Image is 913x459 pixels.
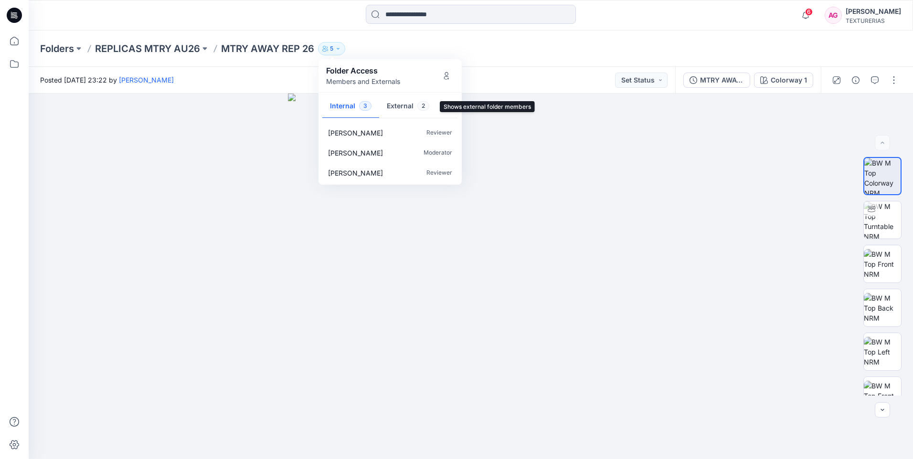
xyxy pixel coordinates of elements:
button: External [379,94,437,119]
p: Reviewer [426,168,452,178]
p: Reviewer [426,128,452,138]
span: Posted [DATE] 23:22 by [40,75,174,85]
p: Folder Access [326,65,400,76]
p: Members and Externals [326,76,400,86]
span: 2 [417,101,429,111]
p: Alejandra G [328,148,383,158]
div: Colorway 1 [771,75,807,85]
img: eyJhbGciOiJIUzI1NiIsImtpZCI6IjAiLCJzbHQiOiJzZXMiLCJ0eXAiOiJKV1QifQ.eyJkYXRhIjp7InR5cGUiOiJzdG9yYW... [288,94,654,459]
div: AG [825,7,842,24]
div: MTRY AWAY REP 26 [700,75,744,85]
img: BW M Top Back NRM [864,293,901,323]
p: Citlali Salazar [328,168,383,178]
button: Manage Users [439,68,454,83]
p: Sandra Mondragon [328,128,383,138]
button: Details [848,73,863,88]
button: Internal [322,94,379,119]
div: TEXTURERIAS [846,17,901,24]
img: BW M Top Colorway NRM [864,158,901,194]
p: MTRY AWAY REP 26 [221,42,314,55]
p: Moderator [424,148,452,158]
a: [PERSON_NAME]Moderator [320,143,460,163]
span: 6 [805,8,813,16]
p: 5 [330,43,333,54]
img: BW M Top Turntable NRM [864,201,901,239]
img: BW M Top Front NRM [864,249,901,279]
button: Colorway 1 [754,73,813,88]
button: MTRY AWAY REP 26 [683,73,750,88]
span: 3 [359,101,372,111]
a: [PERSON_NAME] [119,76,174,84]
a: [PERSON_NAME]Reviewer [320,123,460,143]
a: REPLICAS MTRY AU26 [95,42,200,55]
a: [PERSON_NAME]Reviewer [320,163,460,183]
img: BW M Top Front Chest NRM [864,381,901,411]
button: 5 [318,42,345,55]
img: BW M Top Left NRM [864,337,901,367]
a: Folders [40,42,74,55]
div: [PERSON_NAME] [846,6,901,17]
